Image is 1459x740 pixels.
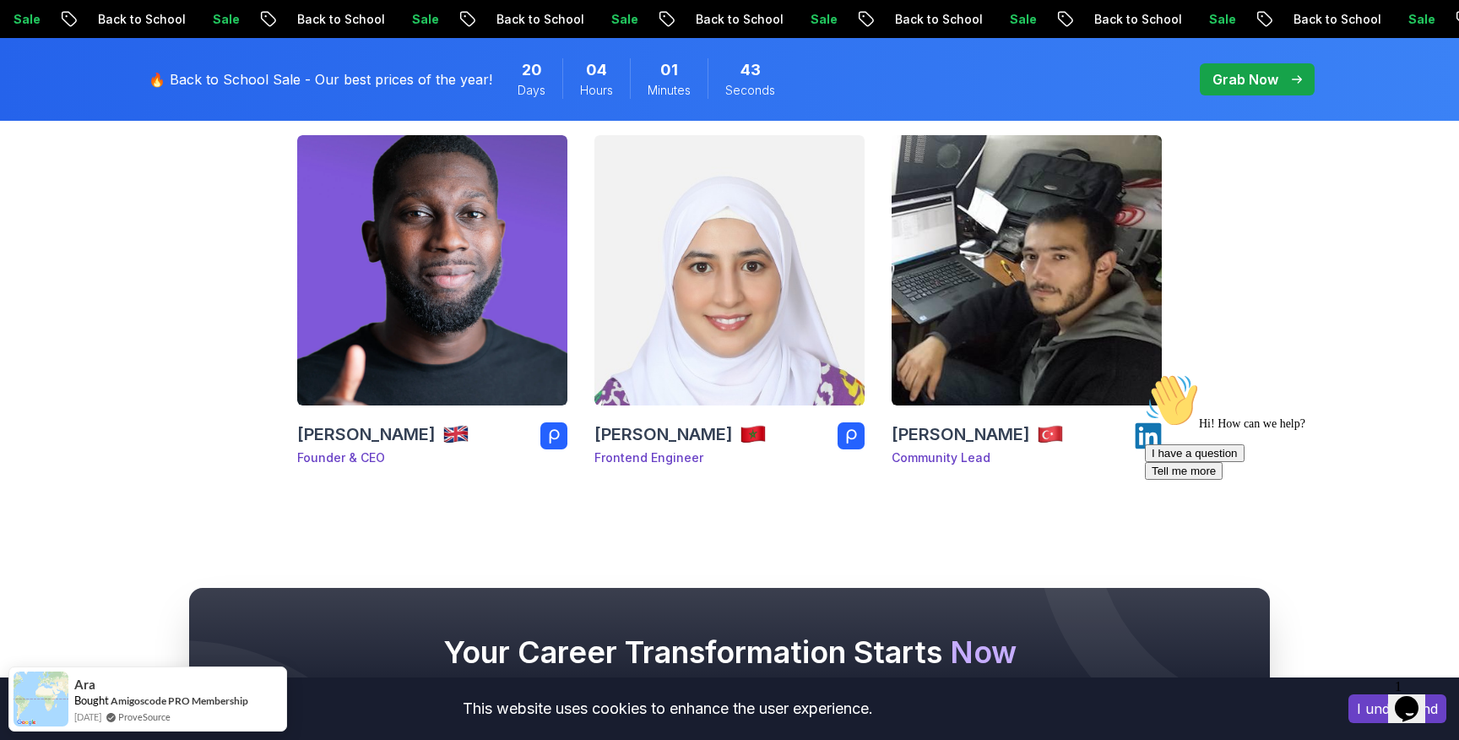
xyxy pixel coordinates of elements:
img: Chaimaa Safi_team [594,135,865,405]
p: Grab Now [1212,69,1278,90]
span: 4 Hours [586,58,607,82]
img: team member country [1037,421,1064,448]
a: Ömer Fadil_team[PERSON_NAME]team member countryCommunity Lead [892,135,1162,480]
img: provesource social proof notification image [14,672,68,726]
p: Back to School [283,11,398,28]
p: Sale [1195,11,1249,28]
a: ProveSource [118,710,171,724]
p: Sale [796,11,850,28]
p: Back to School [881,11,995,28]
img: Ömer Fadil_team [892,135,1162,405]
p: Sale [597,11,651,28]
a: Chaimaa Safi_team[PERSON_NAME]team member countryFrontend Engineer [594,135,865,480]
p: Community Lead [892,449,1064,466]
button: I have a question [7,78,106,95]
span: 1 Minutes [660,58,678,82]
span: Bought [74,694,109,707]
span: Hi! How can we help? [7,51,167,63]
p: Sale [995,11,1050,28]
button: Accept cookies [1348,694,1446,723]
p: Back to School [1279,11,1394,28]
img: :wave: [7,7,61,61]
p: Back to School [84,11,198,28]
p: Sale [198,11,252,28]
span: Ara [74,677,95,692]
div: 👋Hi! How can we help?I have a questionTell me more [7,7,311,113]
p: 🔥 Back to School Sale - Our best prices of the year! [149,69,492,90]
a: Nelson Djalo_team[PERSON_NAME]team member countryFounder & CEO [297,135,567,480]
a: Amigoscode PRO Membership [111,694,248,707]
p: Founder & CEO [297,449,469,466]
p: Sale [398,11,452,28]
span: 20 Days [522,58,542,82]
span: Now [950,634,1017,671]
p: Frontend Engineer [594,449,767,466]
div: This website uses cookies to enhance the user experience. [13,690,1323,727]
iframe: chat widget [1388,672,1442,723]
span: Hours [580,82,613,99]
img: team member country [442,421,469,448]
h3: [PERSON_NAME] [297,422,436,446]
h3: [PERSON_NAME] [892,422,1030,446]
span: [DATE] [74,710,101,724]
img: team member country [740,421,767,448]
h3: [PERSON_NAME] [594,422,733,446]
span: Days [518,82,545,99]
span: Seconds [725,82,775,99]
span: Minutes [648,82,691,99]
span: 43 Seconds [740,58,761,82]
button: Tell me more [7,95,84,113]
p: Back to School [482,11,597,28]
p: Back to School [681,11,796,28]
iframe: chat widget [1138,367,1442,664]
p: Sale [1394,11,1448,28]
p: Back to School [1080,11,1195,28]
img: Nelson Djalo_team [297,135,567,405]
h2: Your Career Transformation Starts [223,635,1236,669]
